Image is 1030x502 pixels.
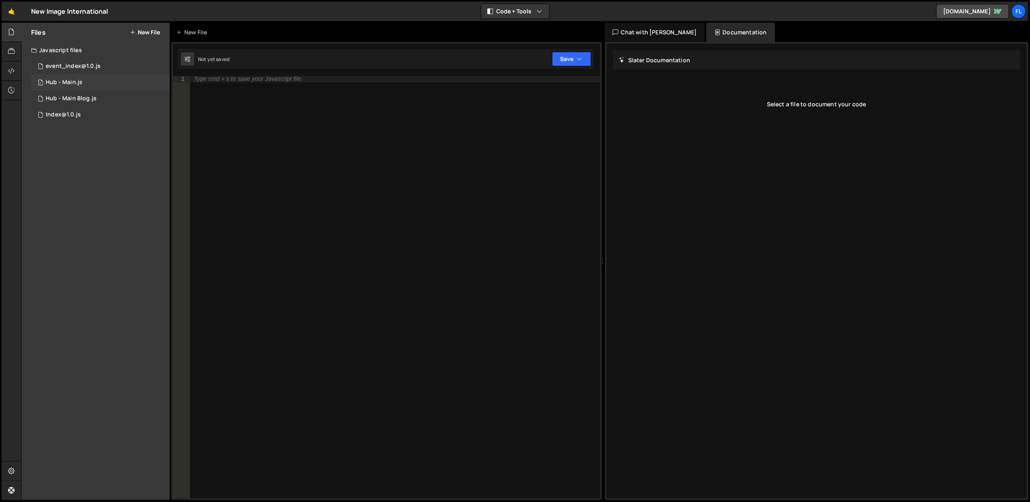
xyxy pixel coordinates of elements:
a: 🤙 [2,2,21,21]
button: Code + Tools [481,4,549,19]
div: 1 [173,76,190,82]
div: 15795/44313.js [31,107,170,123]
div: Select a file to document your code [613,88,1021,120]
button: New File [130,29,160,36]
div: Type cmd + s to save your Javascript file. [194,76,303,82]
div: Hub - Main Blog.js [46,95,97,102]
a: [DOMAIN_NAME] [936,4,1009,19]
div: Documentation [706,23,775,42]
div: Hub - Main.js [46,79,82,86]
div: Javascript files [21,42,170,58]
div: 15795/46323.js [31,74,170,91]
div: Index@1.0.js [46,111,81,118]
h2: Files [31,28,46,37]
div: New File [176,28,210,36]
div: event_index@1.0.js [46,63,101,70]
div: New Image International [31,6,108,16]
div: 15795/42190.js [31,58,170,74]
div: 15795/46353.js [31,91,170,107]
span: 1 [38,80,43,86]
a: Fl [1011,4,1026,19]
div: Chat with [PERSON_NAME] [605,23,705,42]
h2: Slater Documentation [619,56,690,64]
div: Not yet saved [198,56,230,63]
button: Save [552,52,591,66]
